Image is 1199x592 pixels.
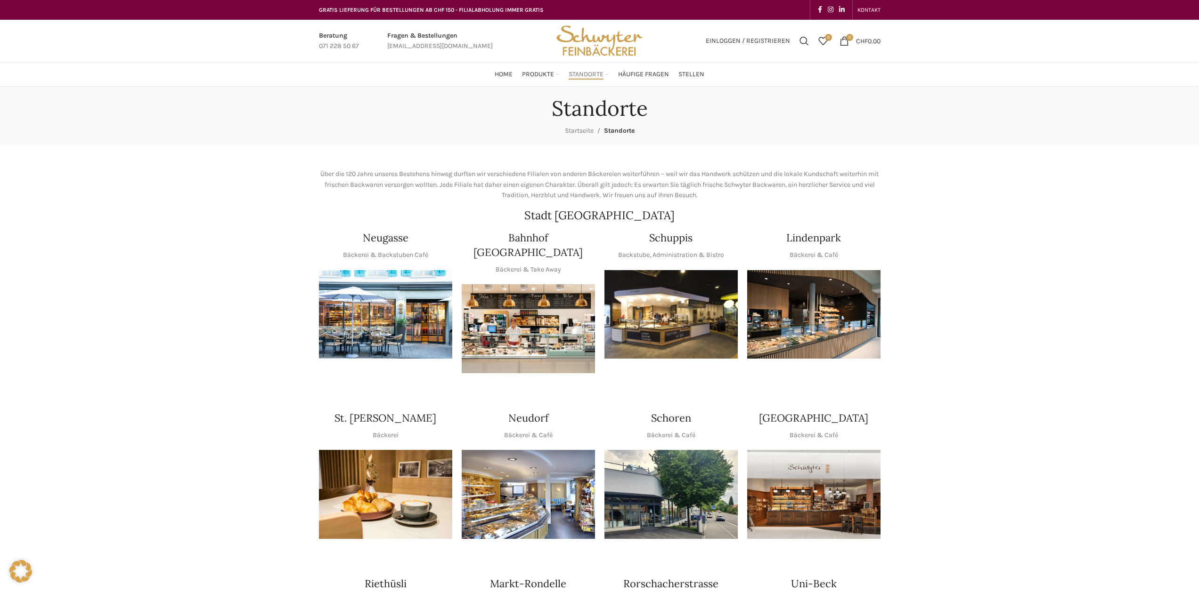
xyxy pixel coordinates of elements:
[678,70,704,79] span: Stellen
[701,32,795,50] a: Einloggen / Registrieren
[815,3,825,16] a: Facebook social link
[319,7,544,13] span: GRATIS LIEFERUNG FÜR BESTELLUNGEN AB CHF 150 - FILIALABHOLUNG IMMER GRATIS
[857,0,881,19] a: KONTAKT
[319,210,881,221] h2: Stadt [GEOGRAPHIC_DATA]
[363,231,408,245] h4: Neugasse
[522,65,559,84] a: Produkte
[604,127,635,135] span: Standorte
[508,411,548,425] h4: Neudorf
[490,576,566,591] h4: Markt-Rondelle
[853,0,885,19] div: Secondary navigation
[747,450,881,539] img: Schwyter-1800x900
[747,270,881,359] img: 017-e1571925257345
[791,576,837,591] h4: Uni-Beck
[814,32,832,50] div: Meine Wunschliste
[334,411,436,425] h4: St. [PERSON_NAME]
[314,65,885,84] div: Main navigation
[795,32,814,50] a: Suchen
[319,450,452,539] img: schwyter-23
[552,96,648,121] h1: Standorte
[569,70,604,79] span: Standorte
[618,65,669,84] a: Häufige Fragen
[825,3,836,16] a: Instagram social link
[569,65,609,84] a: Standorte
[856,37,868,45] span: CHF
[618,250,724,260] p: Backstube, Administration & Bistro
[706,38,790,44] span: Einloggen / Registrieren
[319,31,359,52] a: Infobox link
[604,270,738,359] img: 150130-Schwyter-013
[553,20,645,62] img: Bäckerei Schwyter
[462,450,595,539] img: Neudorf_1
[504,430,553,440] p: Bäckerei & Café
[343,250,428,260] p: Bäckerei & Backstuben Café
[319,270,452,359] img: Neugasse
[319,169,881,200] p: Über die 120 Jahre unseres Bestehens hinweg durften wir verschiedene Filialen von anderen Bäckere...
[553,36,645,44] a: Site logo
[814,32,832,50] a: 0
[846,34,853,41] span: 0
[462,231,595,260] h4: Bahnhof [GEOGRAPHIC_DATA]
[825,34,832,41] span: 0
[565,127,594,135] a: Startseite
[857,7,881,13] span: KONTAKT
[495,70,513,79] span: Home
[790,430,838,440] p: Bäckerei & Café
[462,284,595,373] img: Bahnhof St. Gallen
[836,3,848,16] a: Linkedin social link
[365,576,407,591] h4: Riethüsli
[790,250,838,260] p: Bäckerei & Café
[647,430,695,440] p: Bäckerei & Café
[856,37,881,45] bdi: 0.00
[786,231,841,245] h4: Lindenpark
[623,576,718,591] h4: Rorschacherstrasse
[835,32,885,50] a: 0 CHF0.00
[649,231,693,245] h4: Schuppis
[522,70,554,79] span: Produkte
[618,70,669,79] span: Häufige Fragen
[759,411,868,425] h4: [GEOGRAPHIC_DATA]
[495,65,513,84] a: Home
[651,411,691,425] h4: Schoren
[387,31,493,52] a: Infobox link
[373,430,399,440] p: Bäckerei
[496,264,561,275] p: Bäckerei & Take Away
[678,65,704,84] a: Stellen
[604,450,738,539] img: 0842cc03-b884-43c1-a0c9-0889ef9087d6 copy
